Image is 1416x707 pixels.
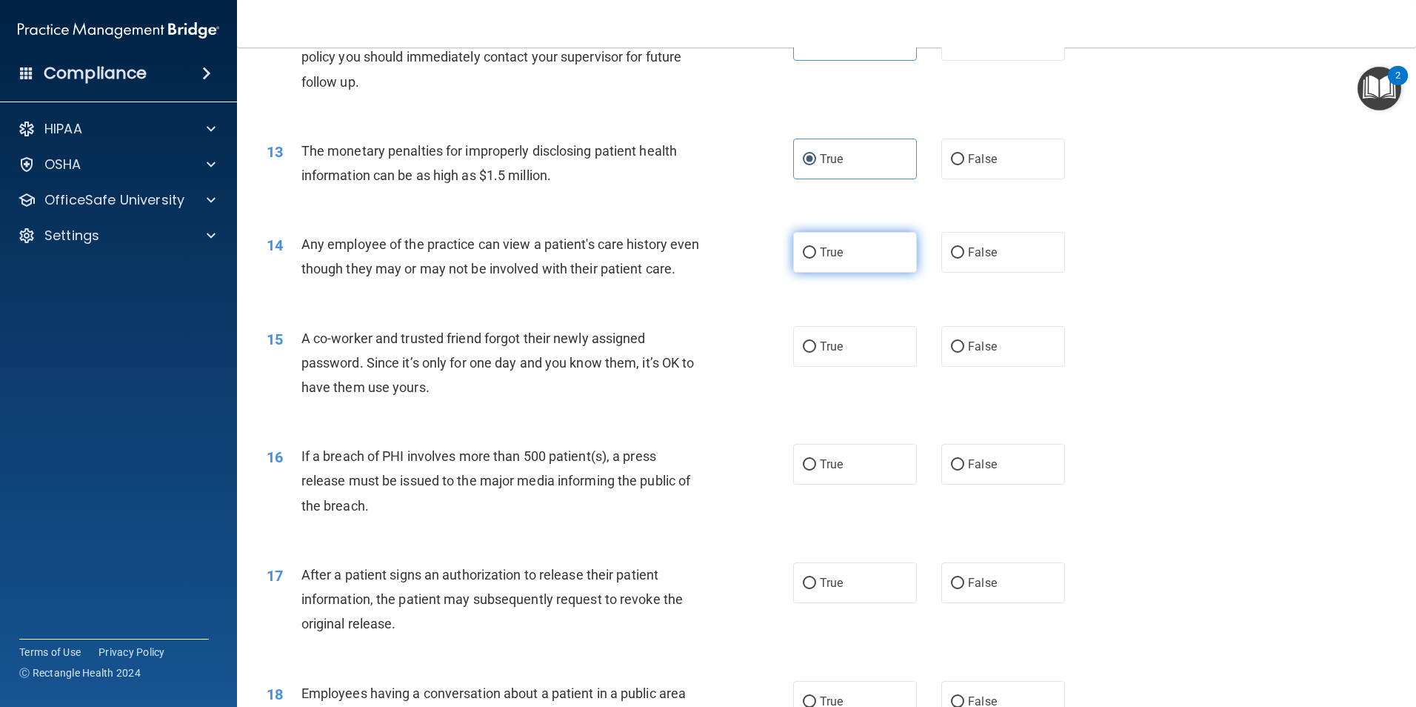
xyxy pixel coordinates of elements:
p: OfficeSafe University [44,191,184,209]
img: PMB logo [18,16,219,45]
span: If a breach of PHI involves more than 500 patient(s), a press release must be issued to the major... [301,448,691,513]
span: 16 [267,448,283,466]
p: OSHA [44,156,81,173]
input: False [951,154,964,165]
span: 13 [267,143,283,161]
div: 2 [1395,76,1400,95]
span: False [968,245,997,259]
span: False [968,152,997,166]
a: Terms of Use [19,645,81,660]
input: False [951,248,964,259]
span: True [820,152,843,166]
input: True [803,578,816,589]
input: False [951,342,964,353]
h4: Compliance [44,63,147,84]
span: A co-worker and trusted friend forgot their newly assigned password. Since it’s only for one day ... [301,331,695,395]
span: If you suspect that someone is violating the practice's privacy policy you should immediately con... [301,24,681,89]
span: False [968,457,997,471]
p: HIPAA [44,120,82,138]
span: False [968,576,997,590]
span: True [820,576,843,590]
span: 18 [267,686,283,703]
button: Open Resource Center, 2 new notifications [1357,67,1401,110]
input: True [803,248,816,259]
span: True [820,339,843,353]
iframe: Drift Widget Chat Controller [1160,602,1398,661]
input: False [951,459,964,471]
span: True [820,457,843,471]
span: After a patient signs an authorization to release their patient information, the patient may subs... [301,567,683,631]
span: 17 [267,567,283,585]
input: True [803,459,816,471]
span: The monetary penalties for improperly disclosing patient health information can be as high as $1.... [301,143,677,183]
input: True [803,342,816,353]
a: Privacy Policy [98,645,165,660]
p: Settings [44,227,99,245]
span: True [820,245,843,259]
a: OSHA [18,156,216,173]
a: HIPAA [18,120,216,138]
span: Any employee of the practice can view a patient's care history even though they may or may not be... [301,236,700,276]
span: Ⓒ Rectangle Health 2024 [19,665,141,680]
a: Settings [18,227,216,245]
span: False [968,339,997,353]
span: 15 [267,331,283,348]
span: 14 [267,236,283,254]
input: True [803,154,816,165]
input: False [951,578,964,589]
a: OfficeSafe University [18,191,216,209]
